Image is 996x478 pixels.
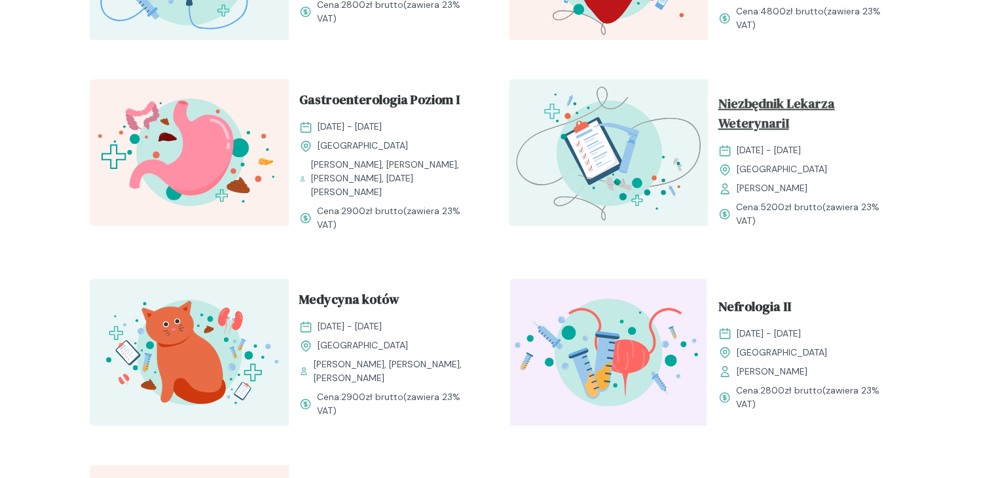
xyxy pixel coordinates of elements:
[314,358,477,385] span: [PERSON_NAME], [PERSON_NAME], [PERSON_NAME]
[341,205,403,217] span: 2900 zł brutto
[737,143,801,157] span: [DATE] - [DATE]
[299,289,399,314] span: Medycyna kotów
[736,200,896,228] span: Cena: (zawiera 23% VAT)
[90,279,289,426] img: aHfQZEMqNJQqH-e8_MedKot_T.svg
[318,120,382,134] span: [DATE] - [DATE]
[90,79,289,226] img: Zpbdlx5LeNNTxNvT_GastroI_T.svg
[299,90,477,115] a: Gastroenterologia Poziom I
[737,365,807,378] span: [PERSON_NAME]
[737,162,827,176] span: [GEOGRAPHIC_DATA]
[760,201,822,213] span: 5200 zł brutto
[509,79,708,226] img: aHe4VUMqNJQqH-M0_ProcMH_T.svg
[317,390,477,418] span: Cena: (zawiera 23% VAT)
[760,5,824,17] span: 4800 zł brutto
[718,297,896,322] a: Nefrologia II
[736,5,896,32] span: Cena: (zawiera 23% VAT)
[318,320,382,333] span: [DATE] - [DATE]
[509,279,708,426] img: ZpgBUh5LeNNTxPrX_Uro_T.svg
[311,158,477,199] span: [PERSON_NAME], [PERSON_NAME], [PERSON_NAME], [DATE][PERSON_NAME]
[341,391,403,403] span: 2900 zł brutto
[737,181,807,195] span: [PERSON_NAME]
[736,384,896,411] span: Cena: (zawiera 23% VAT)
[318,339,408,352] span: [GEOGRAPHIC_DATA]
[299,90,460,115] span: Gastroenterologia Poziom I
[718,297,791,322] span: Nefrologia II
[737,346,827,359] span: [GEOGRAPHIC_DATA]
[318,139,408,153] span: [GEOGRAPHIC_DATA]
[760,384,822,396] span: 2800 zł brutto
[737,327,801,340] span: [DATE] - [DATE]
[299,289,477,314] a: Medycyna kotów
[718,94,896,138] a: Niezbędnik Lekarza WeterynariI
[317,204,477,232] span: Cena: (zawiera 23% VAT)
